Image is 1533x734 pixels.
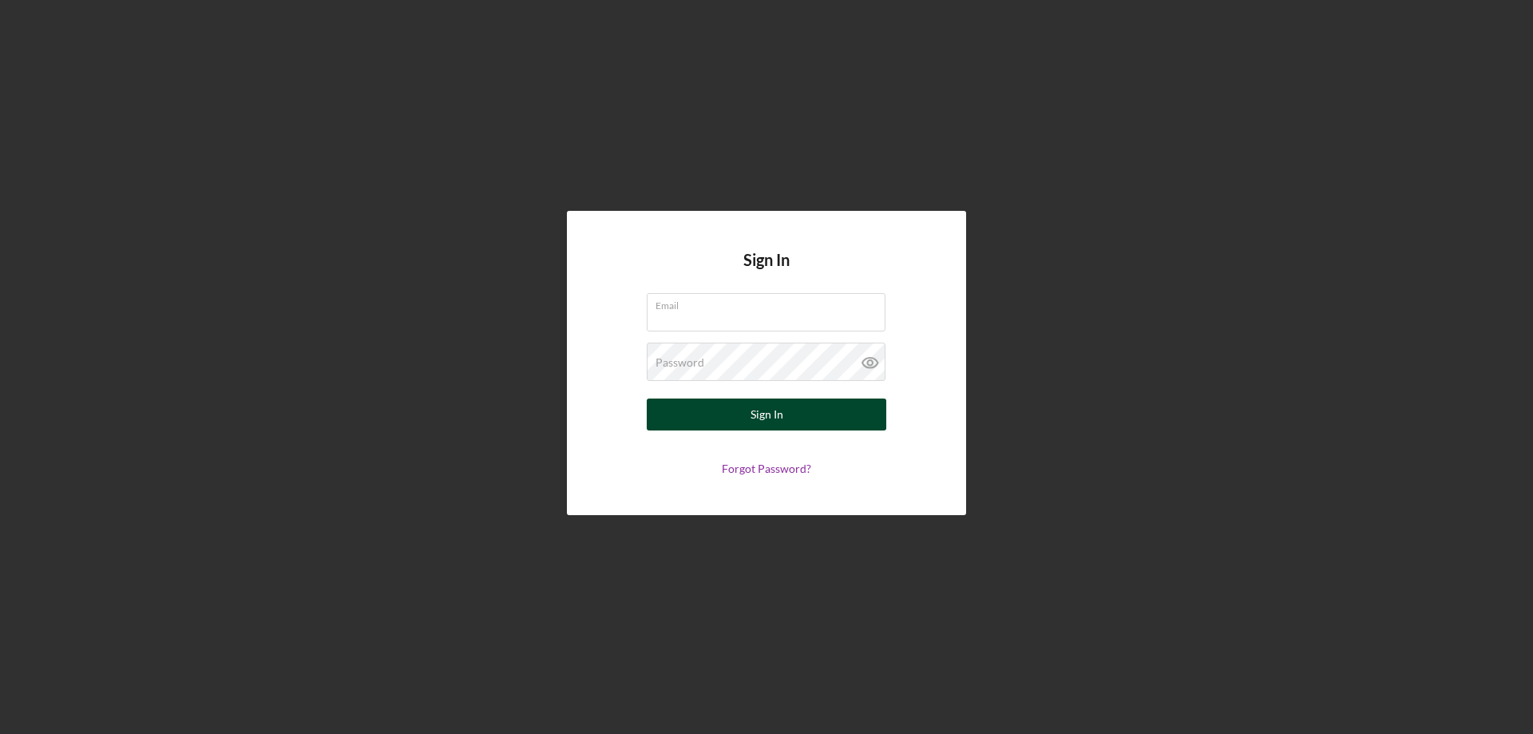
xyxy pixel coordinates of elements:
div: Sign In [751,399,783,430]
label: Password [656,356,704,369]
button: Sign In [647,399,886,430]
h4: Sign In [743,251,790,293]
a: Forgot Password? [722,462,811,475]
label: Email [656,294,885,311]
